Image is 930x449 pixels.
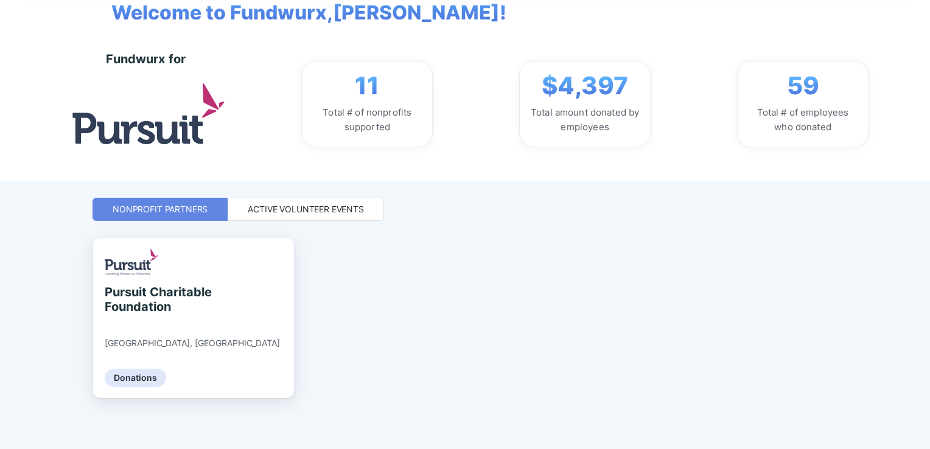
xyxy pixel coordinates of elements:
[355,71,379,100] span: 11
[248,203,364,215] div: Active Volunteer Events
[105,285,216,314] div: Pursuit Charitable Foundation
[113,203,208,215] div: Nonprofit Partners
[312,105,422,134] div: Total # of nonprofits supported
[105,338,280,349] div: [GEOGRAPHIC_DATA], [GEOGRAPHIC_DATA]
[747,105,858,134] div: Total # of employees who donated
[787,71,819,100] span: 59
[530,105,640,134] div: Total amount donated by employees
[106,52,186,66] div: Fundwurx for
[542,71,628,100] span: $4,397
[105,369,166,387] div: Donations
[72,83,225,144] img: logo.jpg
